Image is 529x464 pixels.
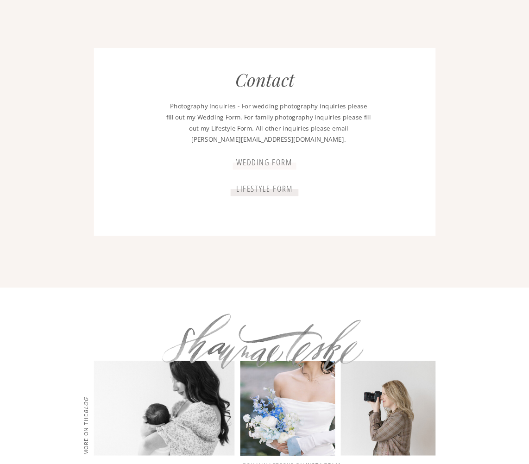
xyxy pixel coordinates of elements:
h2: Contact [231,69,299,91]
a: more on theblog [82,362,90,455]
a: lifestyle form [232,184,298,193]
i: blog [82,397,89,413]
p: Photography Inquiries - For wedding photography inquiries please fill out my Wedding Form. For fa... [166,100,372,146]
p: more on the [82,362,90,455]
a: wedding form [233,157,296,167]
